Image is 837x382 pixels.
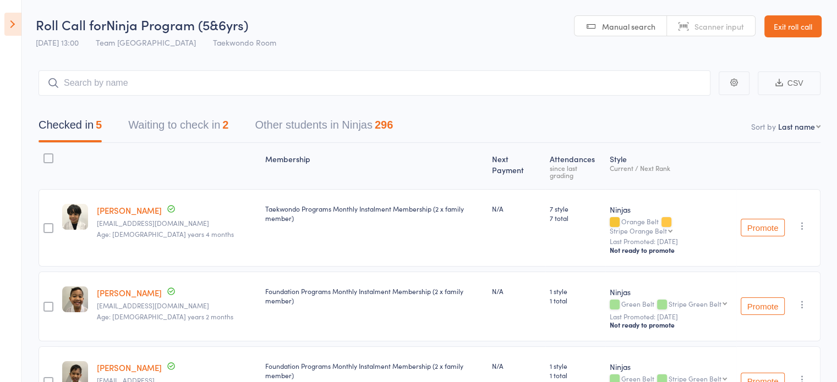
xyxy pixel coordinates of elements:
img: image1722654108.png [62,204,88,230]
label: Sort by [751,121,776,132]
div: Membership [261,148,488,184]
span: 1 style [550,361,601,370]
span: 1 total [550,296,601,305]
div: N/A [492,361,541,370]
a: [PERSON_NAME] [97,362,162,373]
div: Current / Next Rank [610,164,732,171]
a: [PERSON_NAME] [97,287,162,298]
div: Stripe Green Belt [669,375,721,382]
button: Other students in Ninjas296 [255,113,393,142]
div: 5 [96,119,102,131]
small: Last Promoted: [DATE] [610,313,732,320]
button: Checked in5 [39,113,102,142]
div: Green Belt [610,300,732,309]
div: Last name [778,121,815,132]
span: 7 style [550,204,601,213]
div: Foundation Programs Monthly Instalment Membership (2 x family member) [265,361,483,380]
span: Manual search [602,21,655,32]
button: Promote [741,219,785,236]
span: Taekwondo Room [213,37,276,48]
span: Ninja Program (5&6yrs) [106,15,248,34]
a: [PERSON_NAME] [97,204,162,216]
small: Last Promoted: [DATE] [610,237,732,245]
span: Age: [DEMOGRAPHIC_DATA] years 2 months [97,312,233,321]
div: Stripe Orange Belt [610,227,667,234]
input: Search by name [39,70,710,96]
span: 1 style [550,286,601,296]
span: [DATE] 13:00 [36,37,79,48]
div: since last grading [550,164,601,179]
div: Ninjas [610,286,732,297]
div: Next Payment [488,148,545,184]
div: Not ready to promote [610,320,732,329]
div: 2 [222,119,228,131]
div: Style [605,148,736,184]
div: N/A [492,204,541,213]
span: 1 total [550,370,601,380]
div: N/A [492,286,541,296]
span: Roll Call for [36,15,106,34]
small: ali@docsmate.com.au [97,219,256,227]
div: 296 [375,119,393,131]
div: Taekwondo Programs Monthly Instalment Membership (2 x family member) [265,204,483,223]
button: Promote [741,297,785,315]
div: Stripe Green Belt [669,300,721,307]
span: Age: [DEMOGRAPHIC_DATA] years 4 months [97,229,234,239]
button: CSV [758,71,820,95]
div: Ninjas [610,204,732,215]
span: Team [GEOGRAPHIC_DATA] [96,37,196,48]
div: Not ready to promote [610,246,732,254]
a: Exit roll call [764,15,822,37]
span: 7 total [550,213,601,223]
small: Gabepilapil_rn@yahoo.com [97,302,256,309]
div: Atten­dances [545,148,605,184]
span: Scanner input [694,21,744,32]
div: Ninjas [610,361,732,372]
button: Waiting to check in2 [128,113,228,142]
div: Orange Belt [610,218,732,234]
img: image1714791369.png [62,286,88,312]
div: Foundation Programs Monthly Instalment Membership (2 x family member) [265,286,483,305]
